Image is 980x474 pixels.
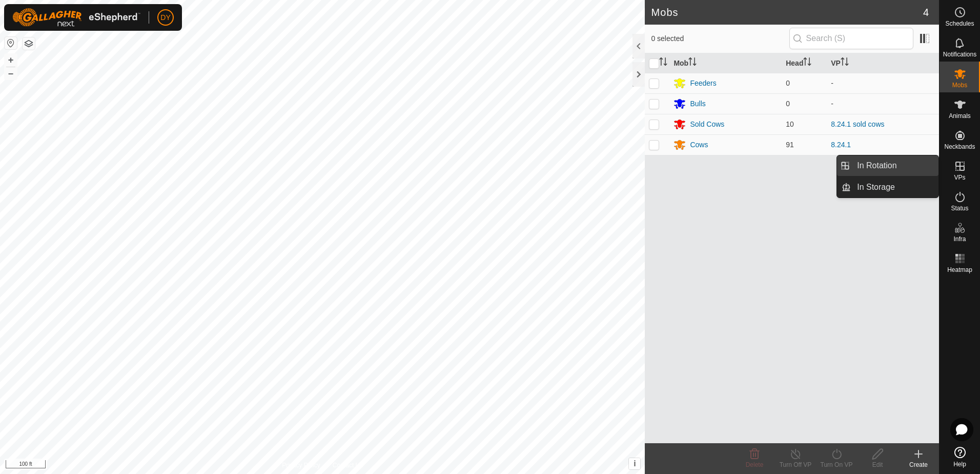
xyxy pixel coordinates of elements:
input: Search (S) [789,28,913,49]
span: 0 [786,100,790,108]
span: 10 [786,120,794,128]
div: Turn On VP [816,460,857,469]
p-sorticon: Activate to sort [688,59,697,67]
span: 4 [923,5,929,20]
a: 8.24.1 sold cows [831,120,884,128]
p-sorticon: Activate to sort [803,59,811,67]
p-sorticon: Activate to sort [659,59,667,67]
a: 8.24.1 [831,141,851,149]
span: Animals [949,113,971,119]
div: Feeders [690,78,716,89]
th: VP [827,53,939,73]
p-sorticon: Activate to sort [841,59,849,67]
span: Infra [953,236,966,242]
img: Gallagher Logo [12,8,140,27]
button: i [629,458,640,469]
button: Reset Map [5,37,17,49]
div: Turn Off VP [775,460,816,469]
a: In Storage [851,177,938,197]
div: Sold Cows [690,119,724,130]
span: In Storage [857,181,895,193]
a: Help [940,443,980,471]
span: Mobs [952,82,967,88]
button: Map Layers [23,37,35,50]
button: – [5,67,17,80]
th: Head [782,53,827,73]
h2: Mobs [651,6,923,18]
th: Mob [669,53,782,73]
div: Cows [690,140,708,150]
li: In Rotation [837,155,938,176]
span: Help [953,461,966,467]
span: In Rotation [857,160,896,172]
span: Schedules [945,21,974,27]
span: 0 selected [651,33,789,44]
td: - [827,93,939,114]
span: DY [160,12,170,23]
div: Bulls [690,98,705,109]
a: Privacy Policy [282,461,320,470]
button: + [5,54,17,66]
div: Edit [857,460,898,469]
td: - [827,73,939,93]
a: In Rotation [851,155,938,176]
a: Contact Us [333,461,363,470]
li: In Storage [837,177,938,197]
span: 91 [786,141,794,149]
span: Heatmap [947,267,972,273]
span: i [634,459,636,468]
div: Create [898,460,939,469]
span: Neckbands [944,144,975,150]
span: Status [951,205,968,211]
span: Notifications [943,51,976,57]
span: Delete [746,461,764,468]
span: VPs [954,174,965,181]
span: 0 [786,79,790,87]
